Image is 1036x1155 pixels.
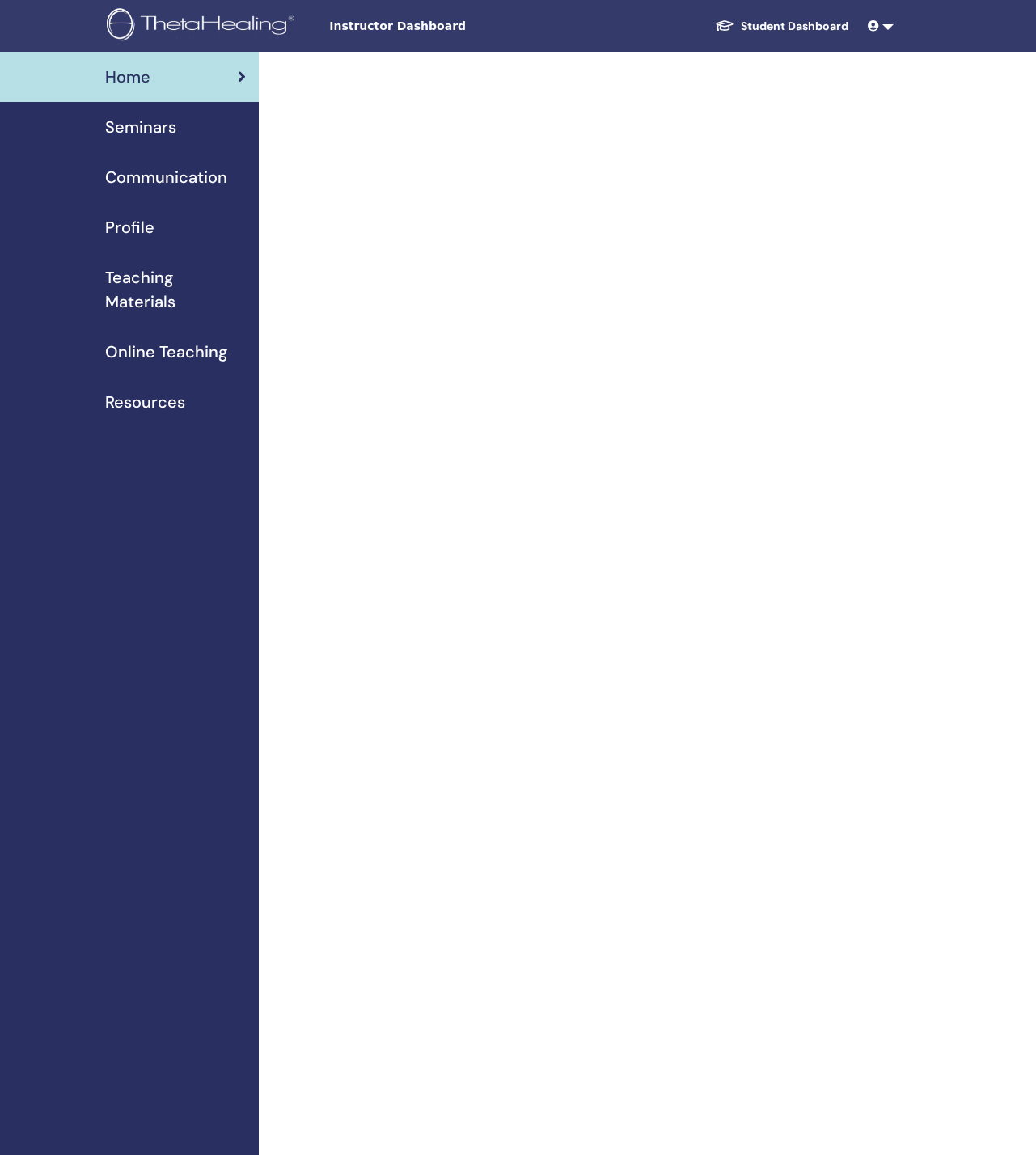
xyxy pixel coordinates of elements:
a: Student Dashboard [702,11,861,41]
span: Seminars [105,115,176,139]
span: Teaching Materials [105,265,246,314]
span: Home [105,65,150,89]
span: Instructor Dashboard [329,18,572,35]
span: Resources [105,390,185,414]
span: Profile [105,215,154,239]
img: graduation-cap-white.svg [715,19,734,32]
span: Online Teaching [105,340,227,364]
span: Communication [105,165,227,189]
img: logo.png [107,8,300,44]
